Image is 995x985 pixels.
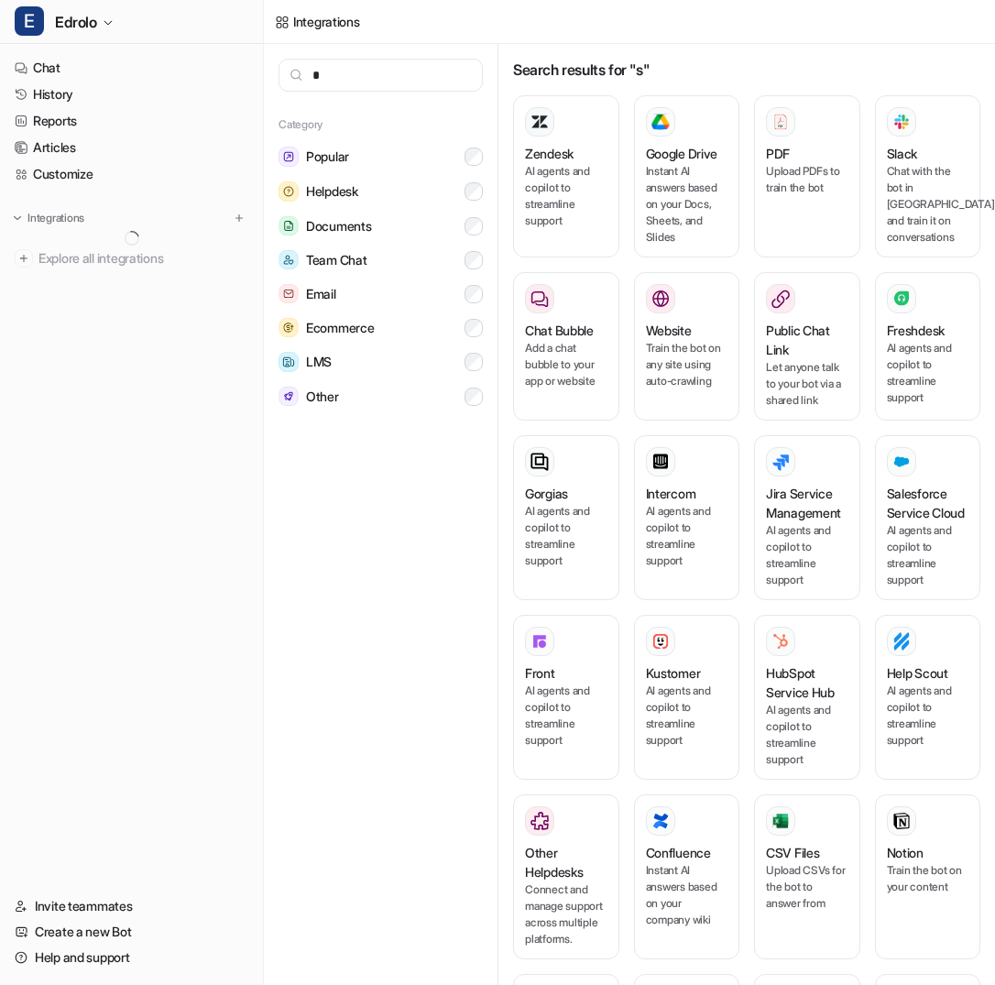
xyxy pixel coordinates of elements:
span: E [15,6,44,36]
button: CSV FilesCSV FilesUpload CSVs for the bot to answer from [754,794,860,959]
img: Front [530,632,549,651]
button: IntercomAI agents and copilot to streamline support [634,435,740,600]
h3: Website [646,321,692,340]
img: explore all integrations [15,249,33,268]
span: Documents [306,217,371,235]
h3: Zendesk [525,144,574,163]
p: Connect and manage support across multiple platforms. [525,881,607,947]
h3: Kustomer [646,663,701,683]
span: Popular [306,148,349,166]
img: Confluence [651,812,670,830]
h3: Confluence [646,843,711,862]
button: Integrations [7,209,90,227]
p: Instant AI answers based on your Docs, Sheets, and Slides [646,163,728,246]
h3: Other Helpdesks [525,843,607,881]
button: Team ChatTeam Chat [279,243,483,277]
p: Add a chat bubble to your app or website [525,340,607,389]
p: AI agents and copilot to streamline support [525,163,607,229]
h3: Slack [887,144,918,163]
img: Helpdesk [279,181,299,202]
p: Let anyone talk to your bot via a shared link [766,359,848,409]
a: Create a new Bot [7,919,256,945]
button: DocumentsDocuments [279,209,483,243]
h3: Salesforce Service Cloud [887,484,969,522]
img: HubSpot Service Hub [771,632,790,651]
img: Help Scout [892,632,911,651]
h3: Front [525,663,555,683]
button: FrontFrontAI agents and copilot to streamline support [513,615,619,780]
img: LMS [279,352,299,372]
button: EmailEmail [279,277,483,311]
h3: Jira Service Management [766,484,848,522]
span: Email [306,285,336,303]
button: NotionNotionTrain the bot on your content [875,794,981,959]
h3: Help Scout [887,663,948,683]
p: Chat with the bot in [GEOGRAPHIC_DATA] and train it on conversations [887,163,969,246]
p: AI agents and copilot to streamline support [766,522,848,588]
h3: CSV Files [766,843,819,862]
img: Popular [279,147,299,167]
p: AI agents and copilot to streamline support [646,683,728,749]
a: Chat [7,55,256,81]
img: Website [651,290,670,308]
img: Kustomer [651,632,670,651]
p: Integrations [27,211,84,225]
span: Team Chat [306,251,366,269]
img: Google Drive [651,114,670,130]
p: AI agents and copilot to streamline support [646,503,728,569]
span: LMS [306,353,332,371]
img: expand menu [11,212,24,224]
a: Explore all integrations [7,246,256,271]
span: Other [306,388,339,406]
button: HubSpot Service HubHubSpot Service HubAI agents and copilot to streamline support [754,615,860,780]
img: Team Chat [279,250,299,269]
button: PDFPDFUpload PDFs to train the bot [754,95,860,257]
h5: Category [279,117,483,132]
h3: Google Drive [646,144,718,163]
p: Train the bot on any site using auto-crawling [646,340,728,389]
a: Help and support [7,945,256,970]
button: ZendeskAI agents and copilot to streamline support [513,95,619,257]
span: Ecommerce [306,319,374,337]
button: Chat BubbleAdd a chat bubble to your app or website [513,272,619,421]
p: Upload PDFs to train the bot [766,163,848,196]
button: OtherOther [279,379,483,413]
a: Invite teammates [7,893,256,919]
h3: PDF [766,144,790,163]
a: Integrations [275,12,360,31]
h3: Freshdesk [887,321,945,340]
img: Salesforce Service Cloud [892,453,911,471]
a: Reports [7,108,256,134]
p: Upload CSVs for the bot to answer from [766,862,848,912]
img: Ecommerce [279,318,299,337]
img: Email [279,284,299,303]
div: Integrations [293,12,360,31]
img: Other [279,387,299,406]
p: Train the bot on your content [887,862,969,895]
img: menu_add.svg [233,212,246,224]
img: Notion [892,812,911,830]
button: FreshdeskAI agents and copilot to streamline support [875,272,981,421]
a: Articles [7,135,256,160]
img: PDF [771,113,790,130]
h3: Chat Bubble [525,321,594,340]
h3: Gorgias [525,484,568,503]
button: SlackSlackChat with the bot in [GEOGRAPHIC_DATA] and train it on conversations [875,95,981,257]
img: Documents [279,216,299,235]
button: PopularPopular [279,139,483,174]
button: GorgiasAI agents and copilot to streamline support [513,435,619,600]
button: ConfluenceConfluenceInstant AI answers based on your company wiki [634,794,740,959]
h3: Search results for "s" [513,59,980,81]
button: WebsiteWebsiteTrain the bot on any site using auto-crawling [634,272,740,421]
h3: HubSpot Service Hub [766,663,848,702]
h3: Notion [887,843,924,862]
button: Other HelpdesksOther HelpdesksConnect and manage support across multiple platforms. [513,794,619,959]
span: Helpdesk [306,182,358,201]
img: Slack [892,111,911,132]
p: AI agents and copilot to streamline support [766,702,848,768]
img: CSV Files [771,812,790,830]
p: AI agents and copilot to streamline support [525,503,607,569]
a: History [7,82,256,107]
p: AI agents and copilot to streamline support [887,340,969,406]
h3: Intercom [646,484,696,503]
